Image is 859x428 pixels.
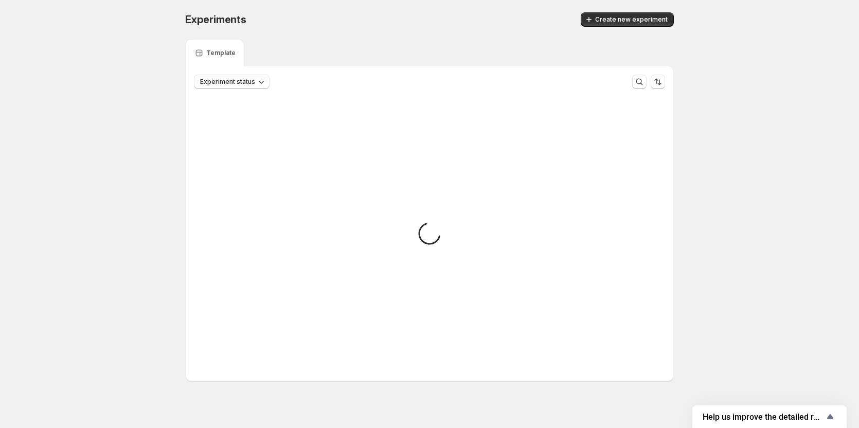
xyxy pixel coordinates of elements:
button: Sort the results [651,75,665,89]
span: Create new experiment [595,15,668,24]
span: Experiment status [200,78,255,86]
button: Experiment status [194,75,270,89]
span: Help us improve the detailed report for A/B campaigns [703,412,824,422]
p: Template [206,49,236,57]
span: Experiments [185,13,246,26]
button: Show survey - Help us improve the detailed report for A/B campaigns [703,411,836,423]
button: Create new experiment [581,12,674,27]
